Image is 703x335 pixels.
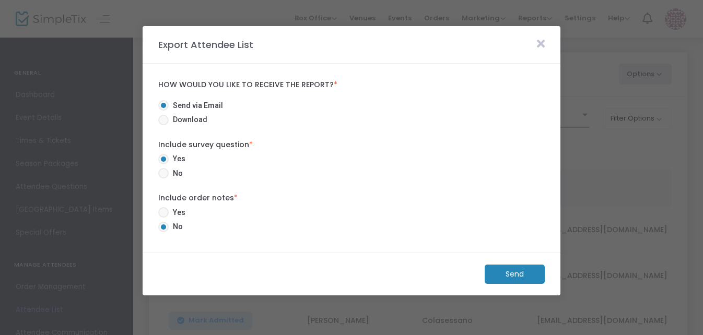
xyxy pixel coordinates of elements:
[169,207,185,218] span: Yes
[169,221,183,232] span: No
[169,153,185,164] span: Yes
[169,114,207,125] span: Download
[143,26,560,64] m-panel-header: Export Attendee List
[158,193,545,204] label: Include order notes
[169,100,223,111] span: Send via Email
[169,168,183,179] span: No
[158,80,545,90] label: How would you like to receive the report?
[485,265,545,284] m-button: Send
[153,38,259,52] m-panel-title: Export Attendee List
[158,139,545,150] label: Include survey question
